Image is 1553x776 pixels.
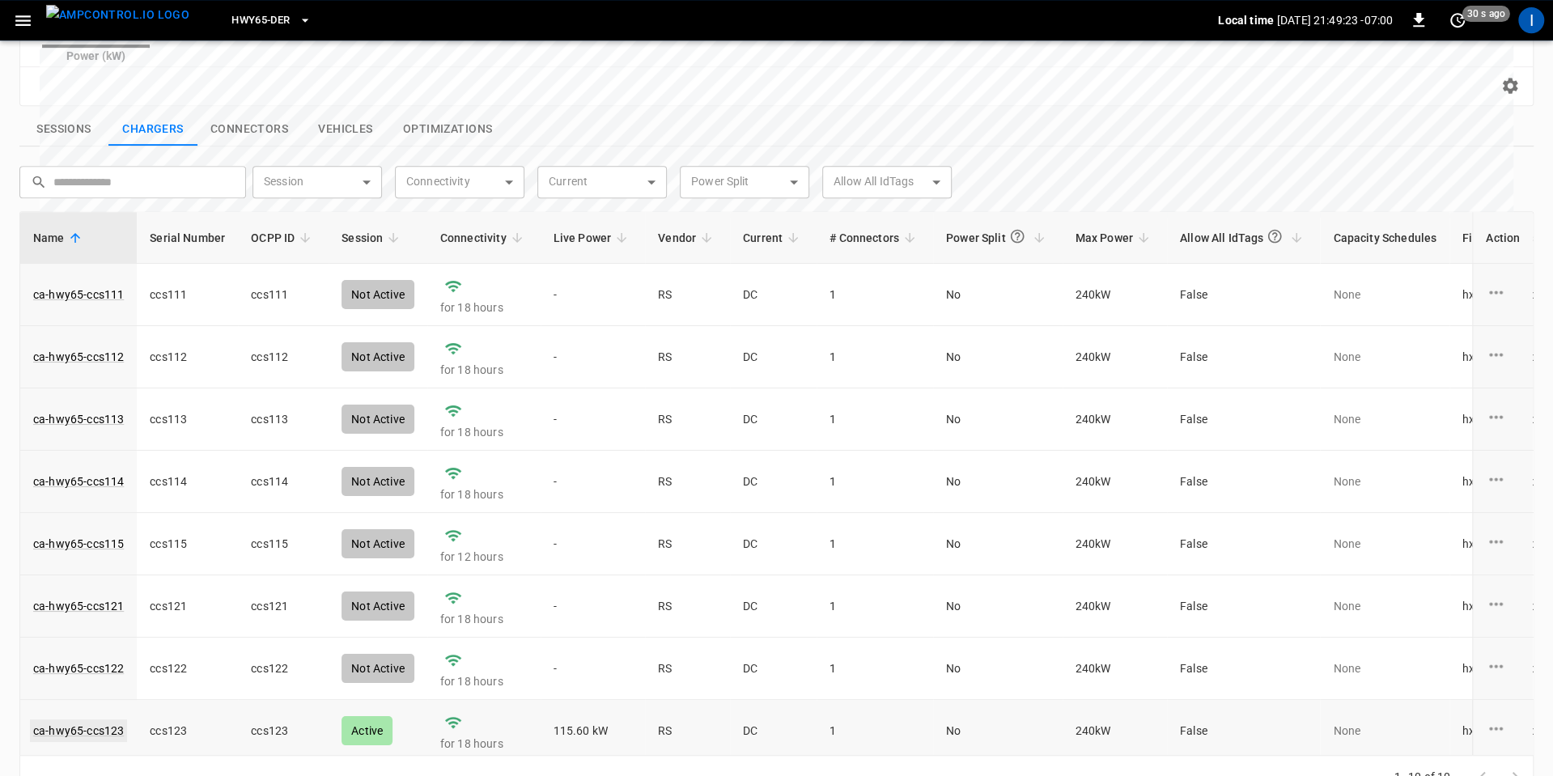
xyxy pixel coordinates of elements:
[238,513,329,575] td: ccs115
[1063,638,1167,700] td: 240 kW
[645,638,730,700] td: RS
[1333,660,1436,676] p: None
[1277,12,1393,28] p: [DATE] 21:49:23 -07:00
[541,513,646,575] td: -
[440,228,528,248] span: Connectivity
[1486,719,1520,743] div: charge point options
[342,654,414,683] div: Not Active
[1063,575,1167,638] td: 240 kW
[342,529,414,558] div: Not Active
[33,286,124,303] a: ca-hwy65-ccs111
[1472,212,1533,264] th: Action
[645,700,730,762] td: RS
[33,473,124,490] a: ca-hwy65-ccs114
[342,467,414,496] div: Not Active
[933,513,1063,575] td: No
[46,5,189,25] img: ampcontrol.io logo
[1486,594,1520,618] div: charge point options
[541,575,646,638] td: -
[1167,451,1320,513] td: False
[730,513,817,575] td: DC
[1486,345,1520,369] div: charge point options
[251,228,316,248] span: OCPP ID
[1167,513,1320,575] td: False
[1076,228,1154,248] span: Max Power
[33,536,124,552] a: ca-hwy65-ccs115
[19,112,108,146] button: show latest sessions
[541,638,646,700] td: -
[645,451,730,513] td: RS
[1486,407,1520,431] div: charge point options
[730,575,817,638] td: DC
[645,575,730,638] td: RS
[440,486,528,502] p: for 18 hours
[730,700,817,762] td: DC
[933,575,1063,638] td: No
[730,451,817,513] td: DC
[817,451,933,513] td: 1
[33,228,86,248] span: Name
[33,598,124,614] a: ca-hwy65-ccs121
[440,549,528,565] p: for 12 hours
[231,11,290,30] span: HWY65-DER
[342,716,392,745] div: Active
[238,638,329,700] td: ccs122
[645,513,730,575] td: RS
[238,700,329,762] td: ccs123
[541,451,646,513] td: -
[33,411,124,427] a: ca-hwy65-ccs113
[830,228,920,248] span: # Connectors
[1167,700,1320,762] td: False
[440,736,528,752] p: for 18 hours
[1486,532,1520,556] div: charge point options
[238,575,329,638] td: ccs121
[137,700,238,762] td: ccs123
[137,451,238,513] td: ccs114
[817,638,933,700] td: 1
[33,660,124,676] a: ca-hwy65-ccs122
[933,700,1063,762] td: No
[30,719,127,742] a: ca-hwy65-ccs123
[730,638,817,700] td: DC
[137,575,238,638] td: ccs121
[1486,469,1520,494] div: charge point options
[1333,473,1436,490] p: None
[1063,700,1167,762] td: 240 kW
[1333,536,1436,552] p: None
[1518,7,1544,33] div: profile-icon
[33,349,124,365] a: ca-hwy65-ccs112
[440,611,528,627] p: for 18 hours
[1218,12,1274,28] p: Local time
[658,228,717,248] span: Vendor
[1333,598,1436,614] p: None
[390,112,505,146] button: show latest optimizations
[440,673,528,689] p: for 18 hours
[137,513,238,575] td: ccs115
[541,700,646,762] td: 115.60 kW
[817,575,933,638] td: 1
[108,112,197,146] button: show latest charge points
[743,228,804,248] span: Current
[301,112,390,146] button: show latest vehicles
[817,700,933,762] td: 1
[817,513,933,575] td: 1
[137,212,238,264] th: Serial Number
[1180,222,1307,253] span: Allow All IdTags
[1167,638,1320,700] td: False
[1063,451,1167,513] td: 240 kW
[225,5,317,36] button: HWY65-DER
[342,228,404,248] span: Session
[197,112,301,146] button: show latest connectors
[1445,7,1470,33] button: set refresh interval
[238,451,329,513] td: ccs114
[554,228,633,248] span: Live Power
[1486,656,1520,681] div: charge point options
[1486,282,1520,307] div: charge point options
[342,592,414,621] div: Not Active
[933,451,1063,513] td: No
[933,638,1063,700] td: No
[137,638,238,700] td: ccs122
[1462,6,1510,22] span: 30 s ago
[1063,513,1167,575] td: 240 kW
[1167,575,1320,638] td: False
